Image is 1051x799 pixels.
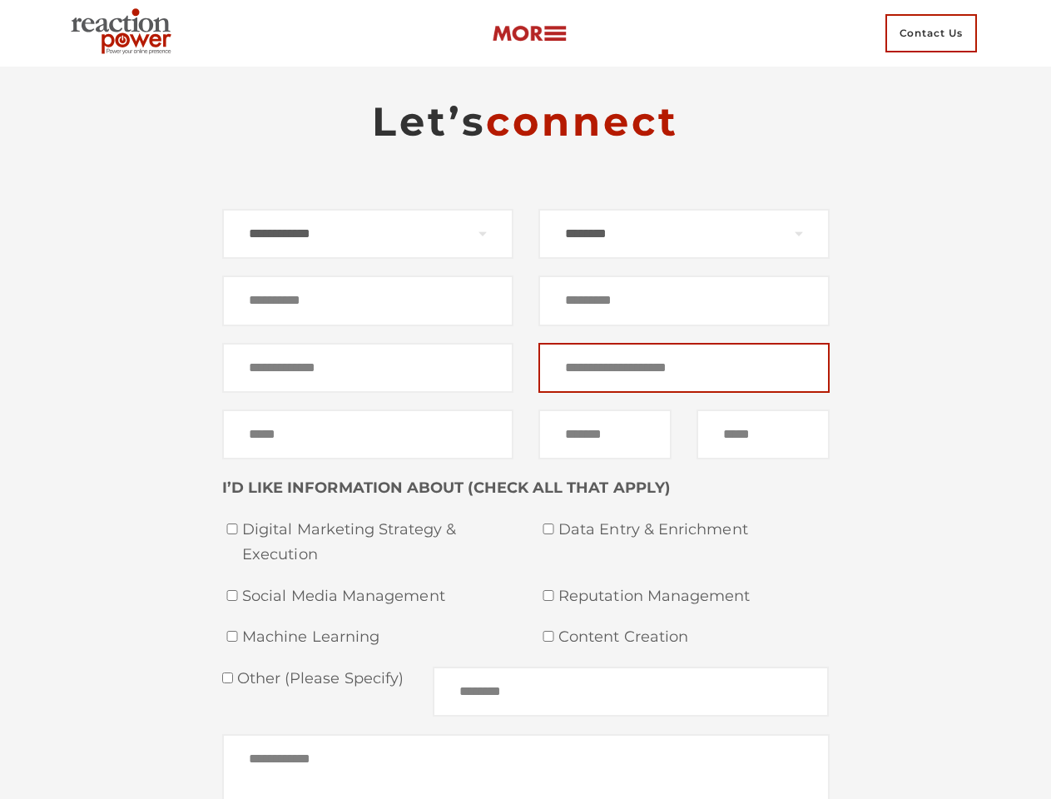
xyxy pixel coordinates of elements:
[242,625,513,650] span: Machine Learning
[222,97,830,146] h2: Let’s
[222,479,671,497] strong: I’D LIKE INFORMATION ABOUT (CHECK ALL THAT APPLY)
[242,518,513,567] span: Digital Marketing Strategy & Execution
[486,97,679,146] span: connect
[885,14,977,52] span: Contact Us
[492,24,567,43] img: more-btn.png
[233,669,404,687] span: Other (please specify)
[558,625,830,650] span: Content Creation
[242,584,513,609] span: Social Media Management
[558,518,830,543] span: Data Entry & Enrichment
[558,584,830,609] span: Reputation Management
[64,3,185,63] img: Executive Branding | Personal Branding Agency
